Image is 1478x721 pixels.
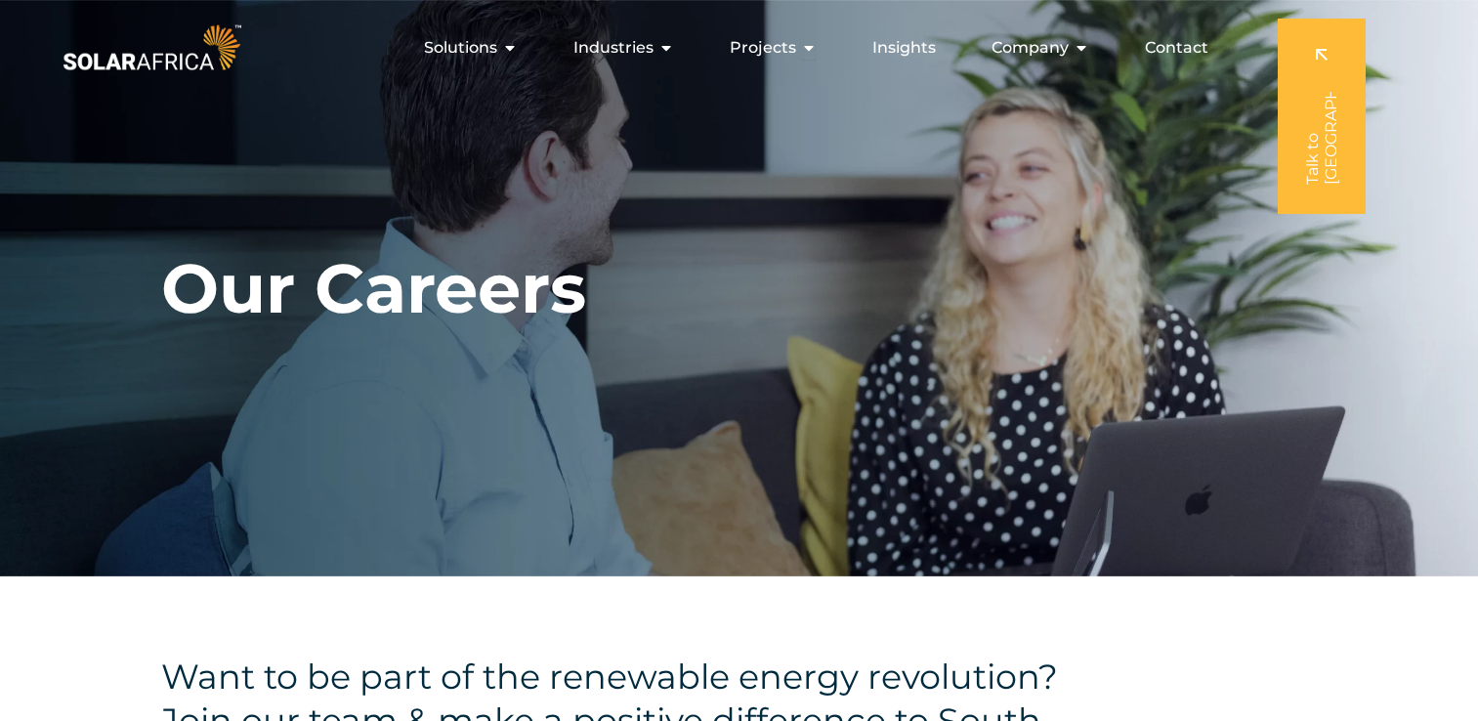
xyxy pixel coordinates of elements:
[245,28,1224,67] nav: Menu
[161,247,586,330] h1: Our Careers
[872,36,936,60] a: Insights
[424,36,497,60] span: Solutions
[573,36,654,60] span: Industries
[730,36,796,60] span: Projects
[245,28,1224,67] div: Menu Toggle
[992,36,1069,60] span: Company
[1145,36,1208,60] a: Contact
